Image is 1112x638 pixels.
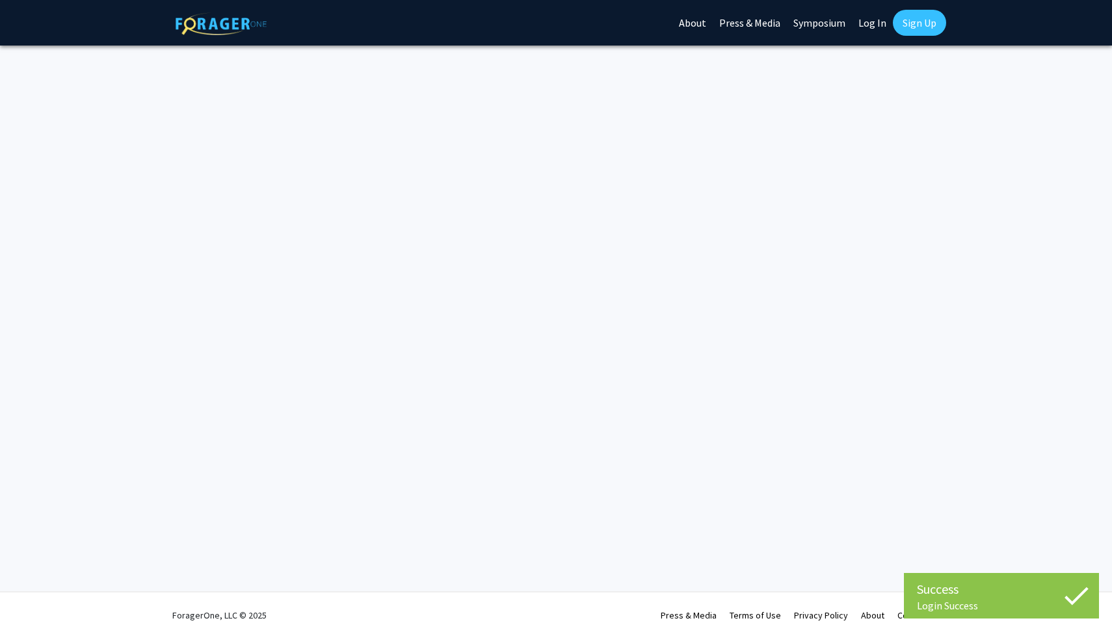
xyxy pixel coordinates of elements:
div: Success [917,579,1086,599]
a: Contact Us [897,609,940,621]
a: Sign Up [893,10,946,36]
a: Press & Media [661,609,717,621]
a: About [861,609,884,621]
a: Privacy Policy [794,609,848,621]
div: ForagerOne, LLC © 2025 [172,592,267,638]
div: Login Success [917,599,1086,612]
a: Terms of Use [730,609,781,621]
img: ForagerOne Logo [176,12,267,35]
